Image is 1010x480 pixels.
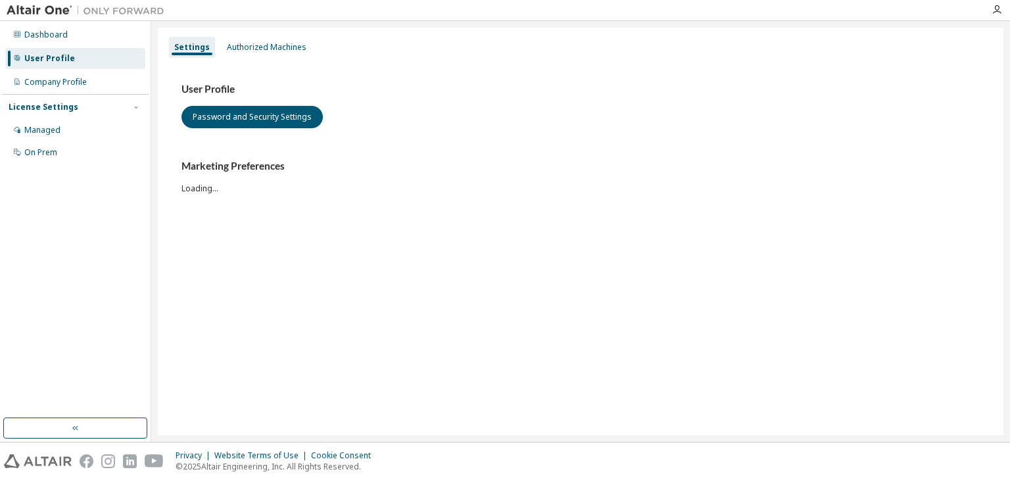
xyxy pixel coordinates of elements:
[24,147,57,158] div: On Prem
[311,450,379,461] div: Cookie Consent
[9,102,78,112] div: License Settings
[24,125,60,135] div: Managed
[24,77,87,87] div: Company Profile
[4,454,72,468] img: altair_logo.svg
[227,42,306,53] div: Authorized Machines
[145,454,164,468] img: youtube.svg
[181,160,980,193] div: Loading...
[174,42,210,53] div: Settings
[24,30,68,40] div: Dashboard
[181,160,980,173] h3: Marketing Preferences
[101,454,115,468] img: instagram.svg
[181,83,980,96] h3: User Profile
[80,454,93,468] img: facebook.svg
[176,450,214,461] div: Privacy
[176,461,379,472] p: © 2025 Altair Engineering, Inc. All Rights Reserved.
[7,4,171,17] img: Altair One
[214,450,311,461] div: Website Terms of Use
[123,454,137,468] img: linkedin.svg
[24,53,75,64] div: User Profile
[181,106,323,128] button: Password and Security Settings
